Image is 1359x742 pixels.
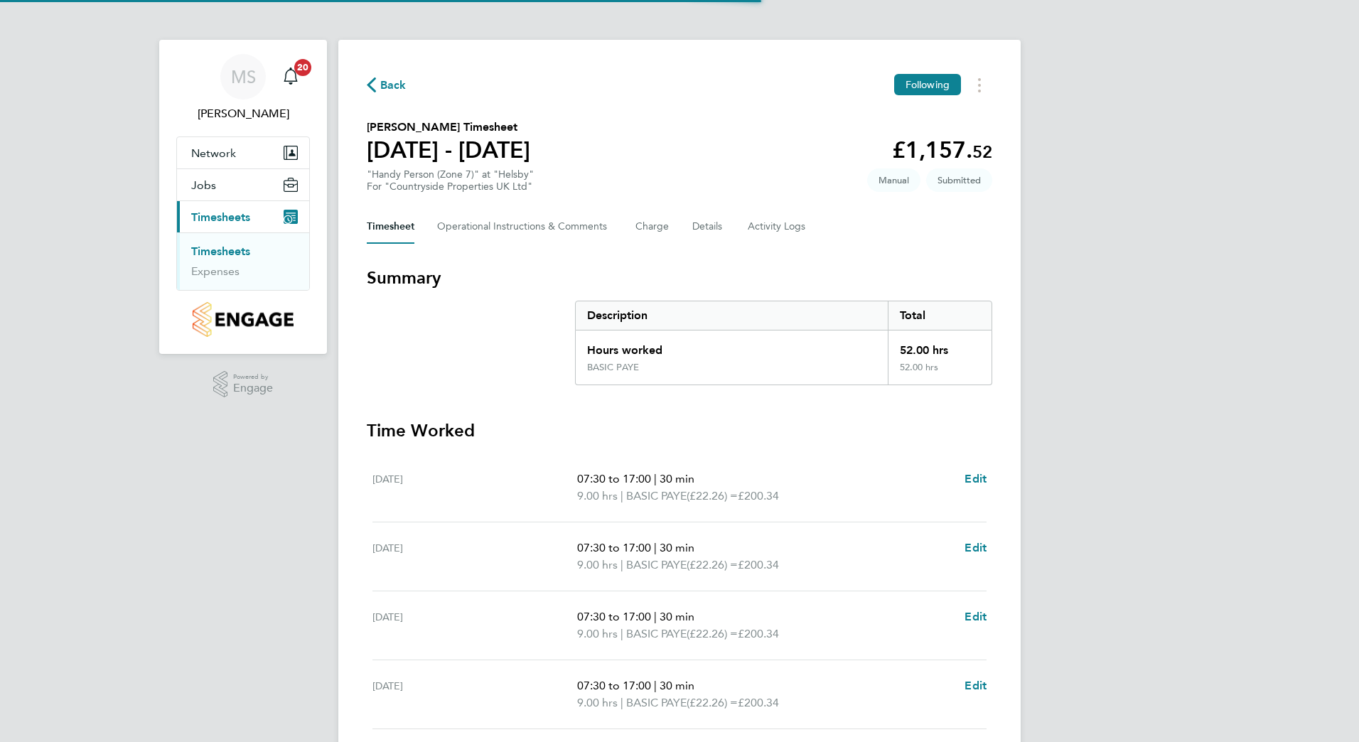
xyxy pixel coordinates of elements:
div: Description [576,301,888,330]
span: | [654,472,657,485]
span: 07:30 to 17:00 [577,541,651,554]
a: Go to home page [176,302,310,337]
span: £200.34 [738,558,779,571]
span: 30 min [660,610,694,623]
span: 07:30 to 17:00 [577,679,651,692]
a: Expenses [191,264,240,278]
span: Edit [965,472,987,485]
span: BASIC PAYE [626,625,687,642]
span: Powered by [233,371,273,383]
div: For "Countryside Properties UK Ltd" [367,181,534,193]
span: 30 min [660,679,694,692]
a: Edit [965,677,987,694]
button: Jobs [177,169,309,200]
div: "Handy Person (Zone 7)" at "Helsby" [367,168,534,193]
span: Following [906,78,950,91]
span: £200.34 [738,627,779,640]
span: BASIC PAYE [626,694,687,711]
span: Back [380,77,407,94]
button: Operational Instructions & Comments [437,210,613,244]
img: countryside-properties-logo-retina.png [193,302,293,337]
span: (£22.26) = [687,489,738,502]
button: Charge [635,210,670,244]
h2: [PERSON_NAME] Timesheet [367,119,530,136]
span: | [621,696,623,709]
span: (£22.26) = [687,696,738,709]
button: Timesheets [177,201,309,232]
a: Powered byEngage [213,371,274,398]
span: | [621,489,623,502]
span: Edit [965,679,987,692]
h3: Summary [367,267,992,289]
span: 20 [294,59,311,76]
span: £200.34 [738,696,779,709]
span: | [654,541,657,554]
button: Network [177,137,309,168]
a: MS[PERSON_NAME] [176,54,310,122]
div: 52.00 hrs [888,330,992,362]
span: Matty Smith [176,105,310,122]
div: Hours worked [576,330,888,362]
span: BASIC PAYE [626,488,687,505]
span: | [621,558,623,571]
div: [DATE] [372,677,577,711]
span: BASIC PAYE [626,556,687,574]
div: 52.00 hrs [888,362,992,385]
a: Timesheets [191,244,250,258]
div: BASIC PAYE [587,362,639,373]
div: Summary [575,301,992,385]
div: [DATE] [372,471,577,505]
span: 30 min [660,541,694,554]
app-decimal: £1,157. [892,136,992,163]
span: 07:30 to 17:00 [577,610,651,623]
a: Edit [965,471,987,488]
h3: Time Worked [367,419,992,442]
span: 52 [972,141,992,162]
span: 9.00 hrs [577,558,618,571]
button: Following [894,74,961,95]
span: Jobs [191,178,216,192]
nav: Main navigation [159,40,327,354]
div: Total [888,301,992,330]
span: | [654,679,657,692]
a: Edit [965,539,987,556]
span: Network [191,146,236,160]
span: 07:30 to 17:00 [577,472,651,485]
span: Edit [965,610,987,623]
span: This timesheet was manually created. [867,168,920,192]
span: This timesheet is Submitted. [926,168,992,192]
span: | [654,610,657,623]
button: Timesheets Menu [967,74,992,96]
span: Engage [233,382,273,394]
span: 9.00 hrs [577,696,618,709]
h1: [DATE] - [DATE] [367,136,530,164]
button: Details [692,210,725,244]
span: 9.00 hrs [577,489,618,502]
span: | [621,627,623,640]
button: Back [367,76,407,94]
span: MS [231,68,256,86]
div: [DATE] [372,539,577,574]
span: 30 min [660,472,694,485]
span: £200.34 [738,489,779,502]
a: 20 [276,54,305,100]
div: [DATE] [372,608,577,642]
button: Activity Logs [748,210,807,244]
div: Timesheets [177,232,309,290]
span: 9.00 hrs [577,627,618,640]
span: (£22.26) = [687,558,738,571]
a: Edit [965,608,987,625]
span: (£22.26) = [687,627,738,640]
button: Timesheet [367,210,414,244]
span: Edit [965,541,987,554]
span: Timesheets [191,210,250,224]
